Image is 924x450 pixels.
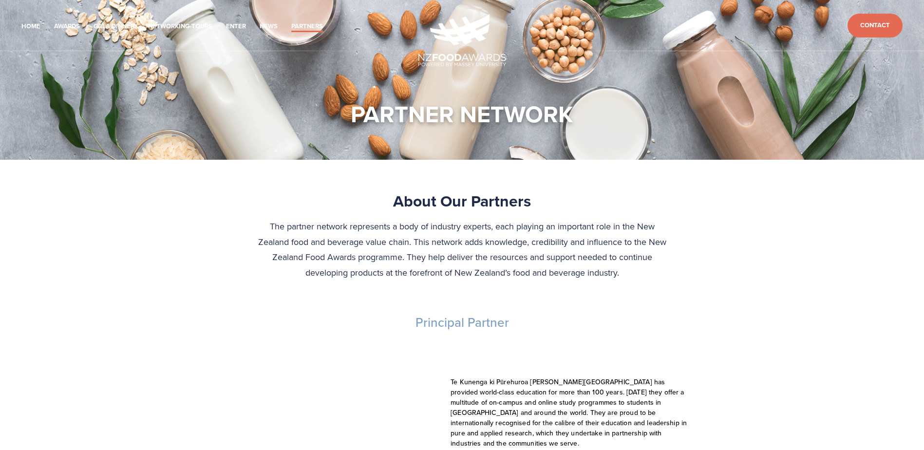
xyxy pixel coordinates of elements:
[151,315,774,331] h3: Principal Partner
[848,14,903,37] a: Contact
[94,21,134,32] a: Gala Dinner
[260,21,278,32] a: News
[226,21,246,32] a: Enter
[21,21,40,32] a: Home
[291,21,323,32] a: Partners
[351,99,573,129] h1: PARTNER NETWORK
[148,21,212,32] a: Networking-Tours
[257,219,667,280] p: The partner network represents a body of industry experts, each playing an important role in the ...
[54,21,80,32] a: Awards
[393,189,531,212] strong: About Our Partners
[451,377,689,448] a: Te Kunenga ki Pūrehuroa [PERSON_NAME][GEOGRAPHIC_DATA] has provided world-class education for mor...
